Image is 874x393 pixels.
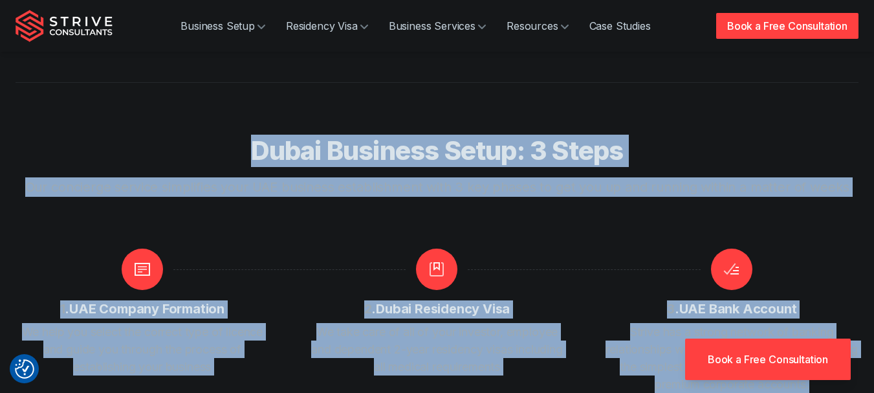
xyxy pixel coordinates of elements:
[60,300,224,319] h3: . UAE Company Formation
[276,13,378,39] a: Residency Visa
[667,300,796,319] h4: . UAE Bank Account
[311,323,564,376] p: We take care of all of your investor, employee and dependent 2-year residency visas including all...
[16,323,269,376] p: We help you select the correct type of licence and guide you through the process of establishing ...
[605,323,858,393] p: Strive has a strong network of banking relationships which can assist you from opening the simple...
[496,13,579,39] a: Resources
[579,13,661,39] a: Case Studies
[23,135,851,167] h2: Dubai Business Setup: 3 Steps
[15,359,34,379] img: Revisit consent button
[364,301,372,317] span: 2
[170,13,276,39] a: Business Setup
[23,177,851,197] p: Our concierge service simplifies your UAE business establishment with 3 key phases to get you up ...
[364,300,510,319] h4: . Dubai Residency Visa
[16,10,113,42] img: Strive Consultants
[667,301,675,317] span: 3
[60,301,65,317] span: 1
[378,13,496,39] a: Business Services
[716,13,858,39] a: Book a Free Consultation
[15,359,34,379] button: Consent Preferences
[685,339,851,380] a: Book a Free Consultation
